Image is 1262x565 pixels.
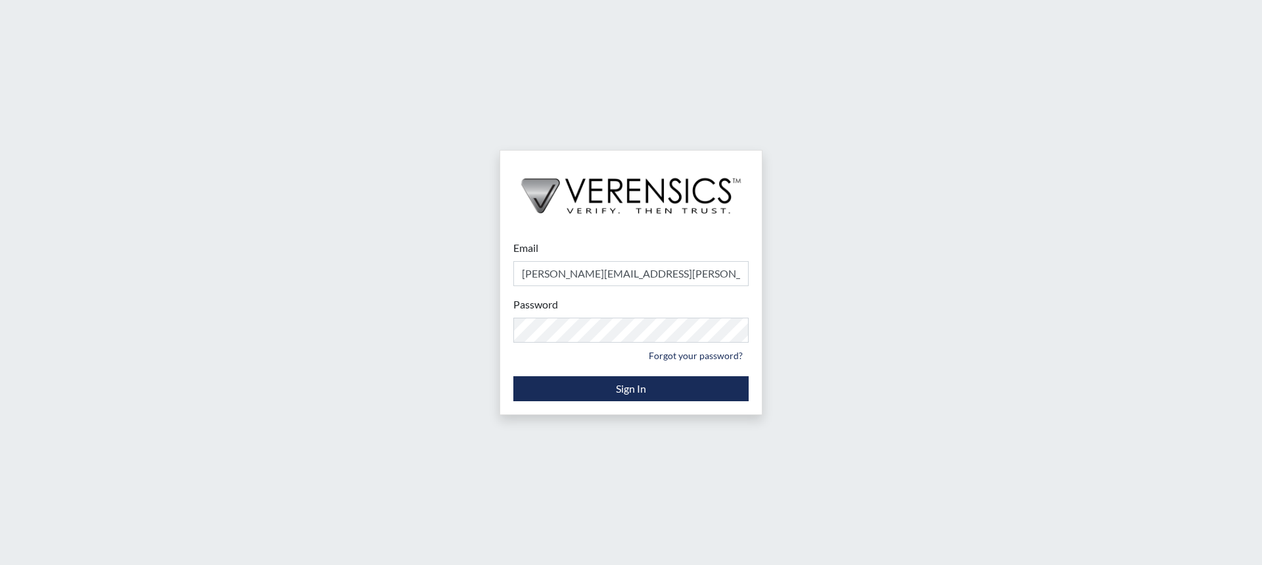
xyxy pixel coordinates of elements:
button: Sign In [513,376,749,401]
label: Password [513,297,558,312]
a: Forgot your password? [643,345,749,366]
label: Email [513,240,538,256]
input: Email [513,261,749,286]
img: logo-wide-black.2aad4157.png [500,151,762,227]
